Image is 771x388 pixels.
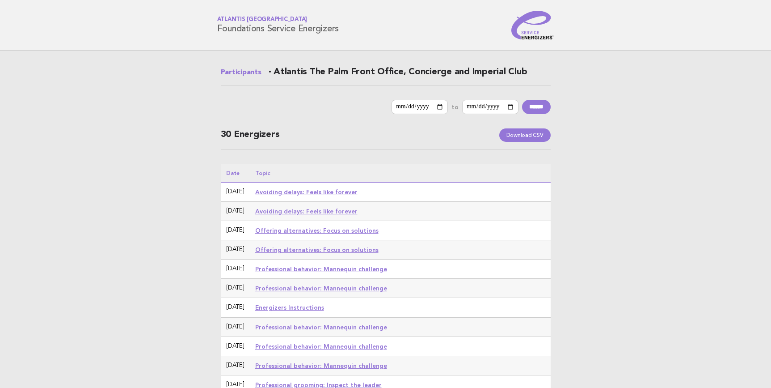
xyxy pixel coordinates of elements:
a: Professional behavior: Mannequin challenge [255,362,387,369]
td: [DATE] [221,356,250,375]
h2: · Atlantis The Palm Front Office, Concierge and Imperial Club [221,67,551,85]
h2: 30 Energizers [221,128,551,149]
a: Download CSV [499,128,551,142]
th: Date [221,164,250,183]
a: Participants [221,67,261,78]
td: [DATE] [221,260,250,279]
a: Professional behavior: Mannequin challenge [255,265,387,273]
td: [DATE] [221,279,250,298]
th: Topic [250,164,551,183]
td: [DATE] [221,298,250,317]
h1: Foundations Service Energizers [217,17,339,34]
a: Avoiding delays: Feels like forever [255,208,358,215]
td: [DATE] [221,317,250,337]
a: Professional behavior: Mannequin challenge [255,285,387,292]
img: Service Energizers [511,11,554,39]
a: Professional behavior: Mannequin challenge [255,324,387,331]
td: [DATE] [221,240,250,260]
a: Energizers Instructions [255,304,324,311]
label: to [451,103,459,111]
td: [DATE] [221,221,250,240]
td: [DATE] [221,183,250,202]
span: Atlantis [GEOGRAPHIC_DATA] [217,17,339,23]
td: [DATE] [221,202,250,221]
a: Avoiding delays: Feels like forever [255,188,358,196]
a: Offering alternatives: Focus on solutions [255,246,379,253]
a: Professional behavior: Mannequin challenge [255,343,387,350]
td: [DATE] [221,337,250,356]
a: Offering alternatives: Focus on solutions [255,227,379,234]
